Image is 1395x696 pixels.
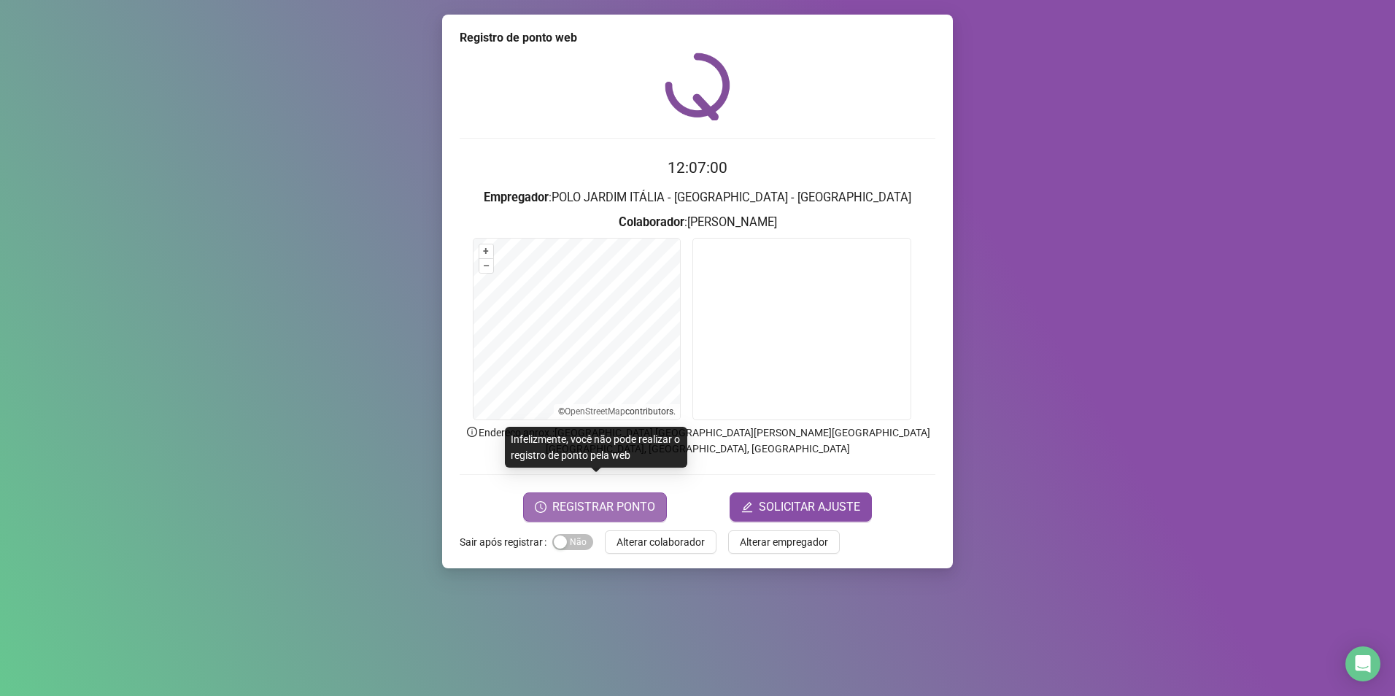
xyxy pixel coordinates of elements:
[523,492,667,522] button: REGISTRAR PONTO
[558,406,676,417] li: © contributors.
[479,259,493,273] button: –
[668,159,727,177] time: 12:07:00
[535,501,546,513] span: clock-circle
[741,501,753,513] span: edit
[730,492,872,522] button: editSOLICITAR AJUSTE
[565,406,625,417] a: OpenStreetMap
[505,427,687,468] div: Infelizmente, você não pode realizar o registro de ponto pela web
[552,498,655,516] span: REGISTRAR PONTO
[484,190,549,204] strong: Empregador
[460,425,935,457] p: Endereço aprox. : [GEOGRAPHIC_DATA] [GEOGRAPHIC_DATA][PERSON_NAME][GEOGRAPHIC_DATA][GEOGRAPHIC_DA...
[728,530,840,554] button: Alterar empregador
[1345,646,1380,681] div: Open Intercom Messenger
[460,188,935,207] h3: : POLO JARDIM ITÁLIA - [GEOGRAPHIC_DATA] - [GEOGRAPHIC_DATA]
[619,215,684,229] strong: Colaborador
[605,530,716,554] button: Alterar colaborador
[759,498,860,516] span: SOLICITAR AJUSTE
[460,213,935,232] h3: : [PERSON_NAME]
[479,244,493,258] button: +
[460,29,935,47] div: Registro de ponto web
[617,534,705,550] span: Alterar colaborador
[740,534,828,550] span: Alterar empregador
[465,425,479,438] span: info-circle
[665,53,730,120] img: QRPoint
[460,530,552,554] label: Sair após registrar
